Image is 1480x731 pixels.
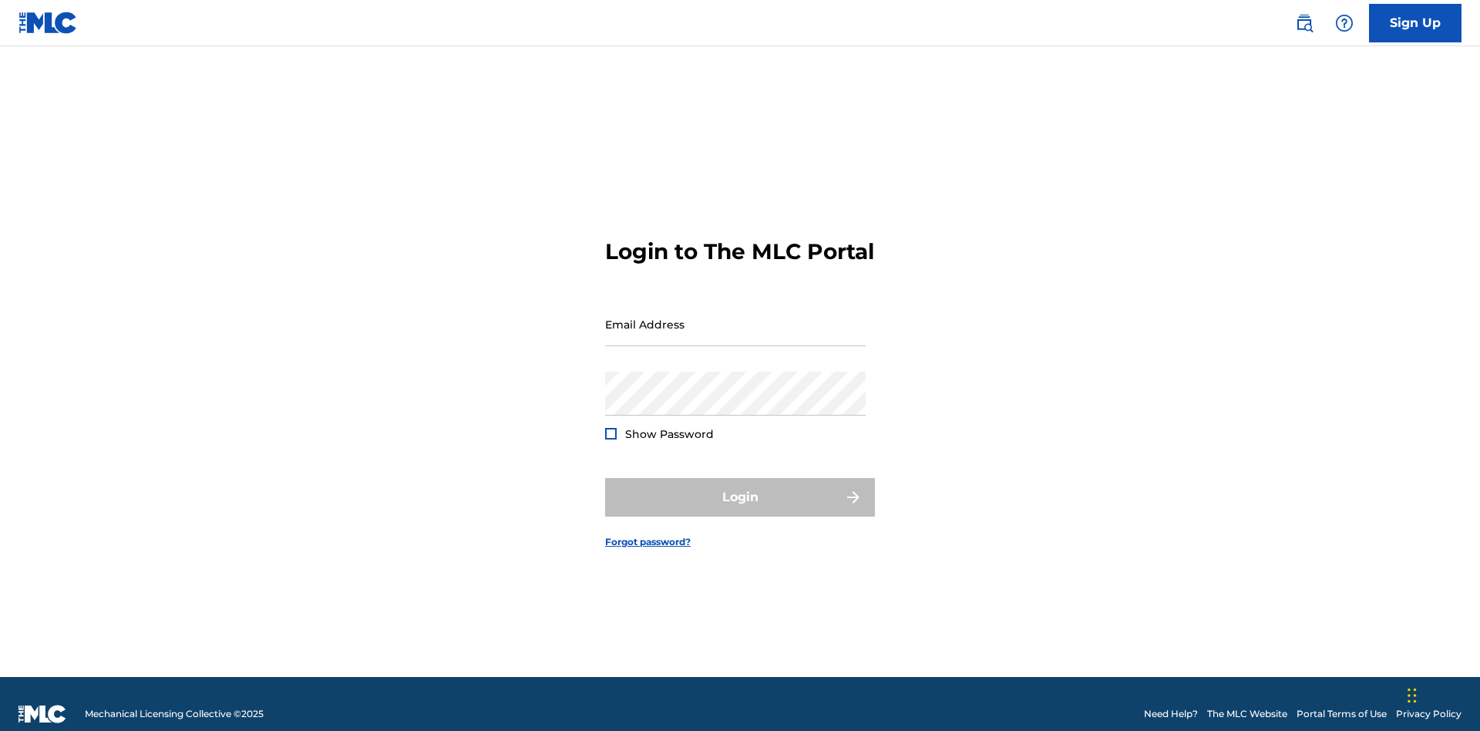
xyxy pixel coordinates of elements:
[1295,14,1313,32] img: search
[85,707,264,721] span: Mechanical Licensing Collective © 2025
[18,705,66,723] img: logo
[1329,8,1360,39] div: Help
[1144,707,1198,721] a: Need Help?
[18,12,78,34] img: MLC Logo
[1297,707,1387,721] a: Portal Terms of Use
[1207,707,1287,721] a: The MLC Website
[1396,707,1461,721] a: Privacy Policy
[605,238,874,265] h3: Login to The MLC Portal
[1408,672,1417,719] div: Drag
[1369,4,1461,42] a: Sign Up
[1403,657,1480,731] iframe: Chat Widget
[625,427,714,441] span: Show Password
[1335,14,1354,32] img: help
[605,535,691,549] a: Forgot password?
[1289,8,1320,39] a: Public Search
